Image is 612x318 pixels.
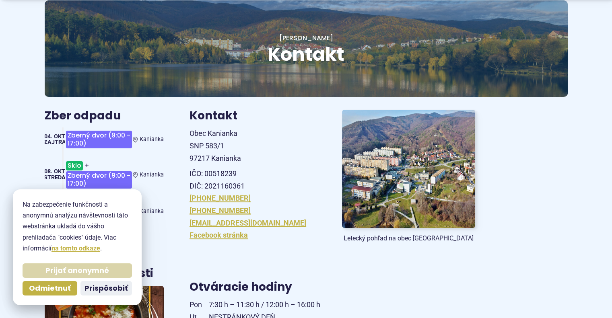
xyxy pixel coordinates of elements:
a: [PHONE_NUMBER] [190,194,251,202]
a: na tomto odkaze [52,244,100,252]
a: [EMAIL_ADDRESS][DOMAIN_NAME] [190,219,306,227]
a: [PHONE_NUMBER] [190,206,251,215]
span: streda [44,174,66,181]
span: Odmietnuť [29,284,71,293]
span: Obec Kanianka SNP 583/1 97217 Kanianka [190,129,241,162]
figcaption: Letecký pohľad na obec [GEOGRAPHIC_DATA] [342,234,475,242]
span: Zajtra [44,139,66,146]
h3: Kontakt [190,110,323,122]
span: Zberný dvor (9:00 - 17:00) [66,171,132,189]
span: Kanianka [140,208,164,215]
h3: Otváracie hodiny [190,281,475,293]
button: Odmietnuť [23,281,77,295]
span: Sklo [66,161,83,170]
span: Kanianka [140,136,164,143]
h3: Zber odpadu [45,110,164,122]
h3: + [65,158,133,192]
a: Zberný dvor (9:00 - 17:00) Kanianka 04. okt Zajtra [45,127,164,151]
p: Na zabezpečenie funkčnosti a anonymnú analýzu návštevnosti táto webstránka ukladá do vášho prehli... [23,199,132,254]
a: Facebook stránka [190,231,248,239]
span: Kanianka [140,171,164,178]
button: Prijať anonymné [23,263,132,278]
a: [PERSON_NAME] [279,33,333,43]
button: Prispôsobiť [80,281,132,295]
span: Prispôsobiť [84,284,128,293]
span: Kontakt [268,41,344,67]
span: Zberný dvor (9:00 - 17:00) [66,131,132,148]
span: 04. okt [44,133,65,140]
span: 08. okt [44,168,65,175]
a: Sklo+Zberný dvor (9:00 - 17:00) Kanianka 08. okt streda [45,158,164,192]
span: Pon [190,299,209,311]
p: IČO: 00518239 DIČ: 2021160361 [190,168,323,192]
span: Prijať anonymné [45,266,109,275]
